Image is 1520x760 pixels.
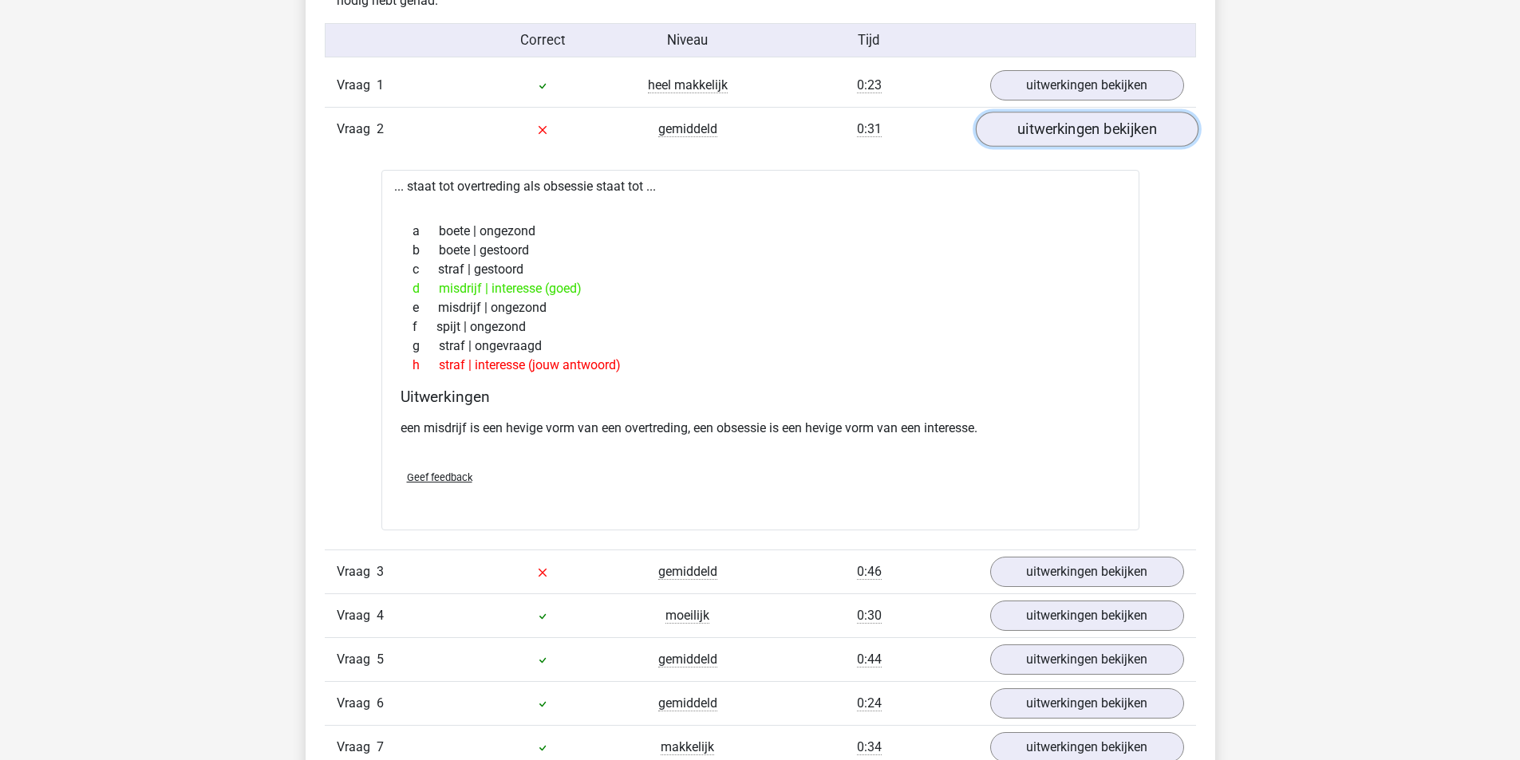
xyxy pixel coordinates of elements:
[615,30,760,50] div: Niveau
[661,739,714,755] span: makkelijk
[377,121,384,136] span: 2
[337,694,377,713] span: Vraag
[658,564,717,580] span: gemiddeld
[857,77,882,93] span: 0:23
[337,76,377,95] span: Vraag
[401,388,1120,406] h4: Uitwerkingen
[377,608,384,623] span: 4
[377,652,384,667] span: 5
[857,652,882,667] span: 0:44
[377,739,384,754] span: 7
[990,557,1184,587] a: uitwerkingen bekijken
[857,121,882,137] span: 0:31
[337,120,377,139] span: Vraag
[658,695,717,711] span: gemiddeld
[401,279,1120,298] div: misdrijf | interesse (goed)
[337,650,377,669] span: Vraag
[857,608,882,624] span: 0:30
[990,688,1184,719] a: uitwerkingen bekijken
[665,608,709,624] span: moeilijk
[413,260,438,279] span: c
[975,112,1198,147] a: uitwerkingen bekijken
[337,562,377,581] span: Vraag
[857,695,882,711] span: 0:24
[413,222,439,241] span: a
[401,260,1120,279] div: straf | gestoord
[377,77,384,93] span: 1
[413,279,439,298] span: d
[413,317,436,337] span: f
[401,222,1120,241] div: boete | ongezond
[470,30,615,50] div: Correct
[857,564,882,580] span: 0:46
[401,419,1120,438] p: een misdrijf is een hevige vorm van een overtreding, een obsessie is een hevige vorm van een inte...
[413,241,439,260] span: b
[760,30,977,50] div: Tijd
[401,317,1120,337] div: spijt | ongezond
[857,739,882,755] span: 0:34
[401,241,1120,260] div: boete | gestoord
[401,298,1120,317] div: misdrijf | ongezond
[990,601,1184,631] a: uitwerkingen bekijken
[407,471,472,483] span: Geef feedback
[381,170,1139,530] div: ... staat tot overtreding als obsessie staat tot ...
[413,298,438,317] span: e
[648,77,728,93] span: heel makkelijk
[401,356,1120,375] div: straf | interesse (jouw antwoord)
[377,564,384,579] span: 3
[990,70,1184,100] a: uitwerkingen bekijken
[413,356,439,375] span: h
[990,644,1184,675] a: uitwerkingen bekijken
[401,337,1120,356] div: straf | ongevraagd
[658,652,717,667] span: gemiddeld
[377,695,384,711] span: 6
[337,606,377,625] span: Vraag
[337,738,377,757] span: Vraag
[413,337,439,356] span: g
[658,121,717,137] span: gemiddeld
